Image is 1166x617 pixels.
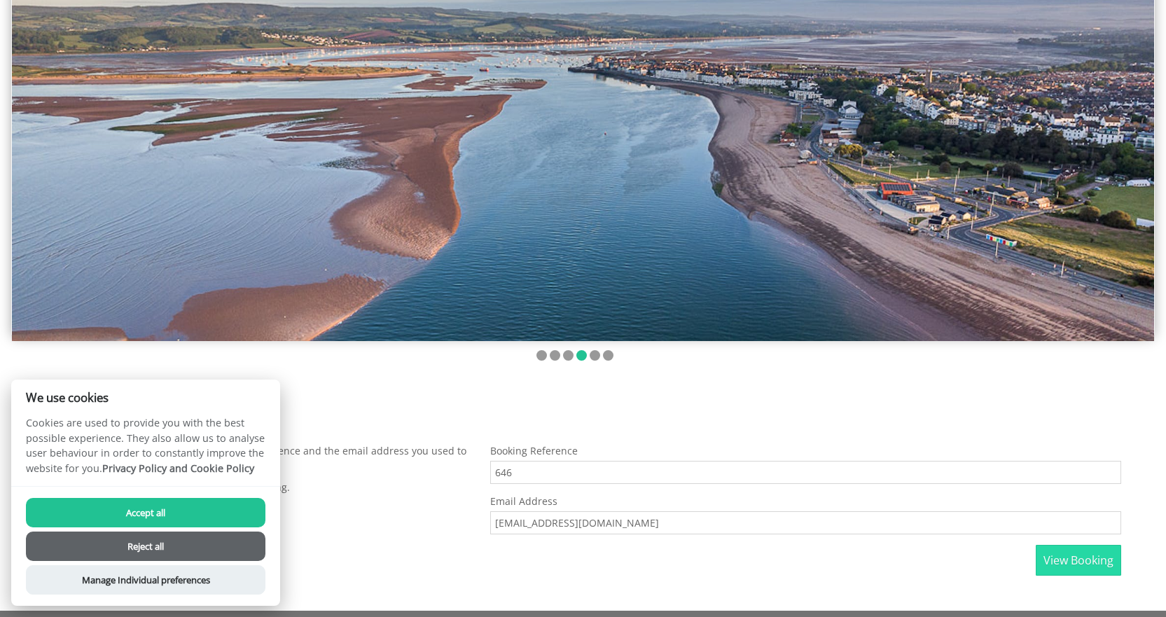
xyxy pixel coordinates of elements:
[1036,545,1121,576] button: View Booking
[26,532,265,561] button: Reject all
[102,462,254,475] a: Privacy Policy and Cookie Policy
[26,498,265,527] button: Accept all
[1043,553,1113,568] span: View Booking
[11,415,280,486] p: Cookies are used to provide you with the best possible experience. They also allow us to analyse ...
[26,565,265,595] button: Manage Individual preferences
[490,494,1121,508] label: Email Address
[28,404,1121,431] h1: View Booking
[490,461,1121,484] input: Your booking reference, e.g. 232
[490,444,1121,457] label: Booking Reference
[11,391,280,404] h2: We use cookies
[490,511,1121,534] input: The email address you used to make the booking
